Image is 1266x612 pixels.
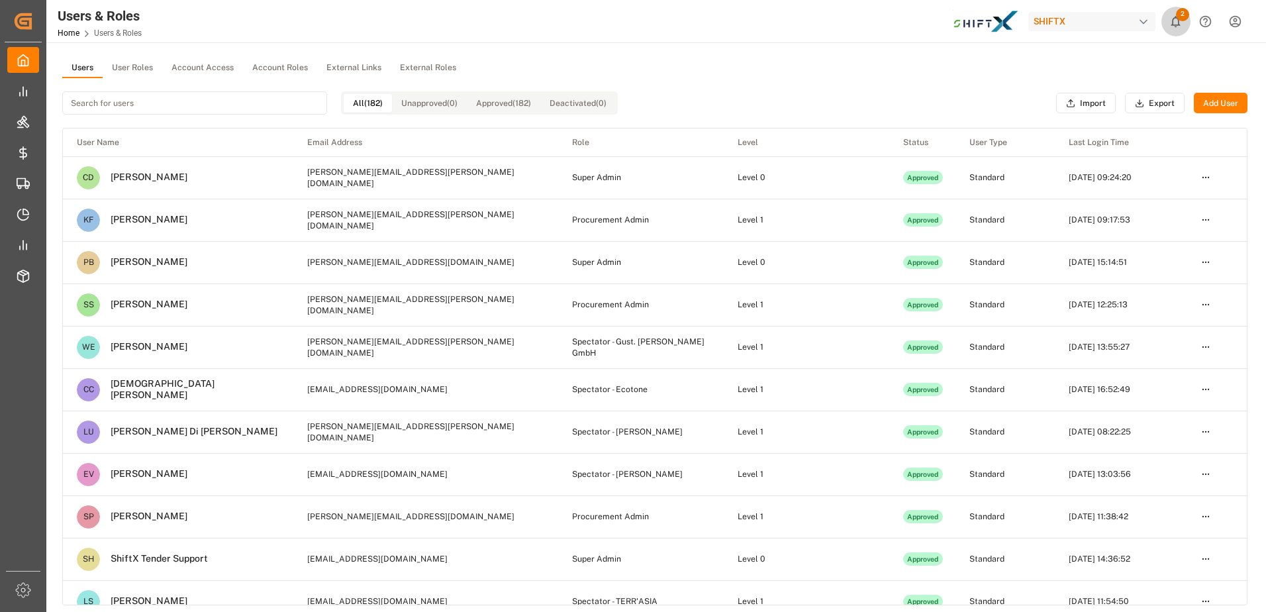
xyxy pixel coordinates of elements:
div: [PERSON_NAME] [100,172,187,183]
div: Approved [903,468,943,481]
th: Status [889,128,955,156]
button: Add User [1194,93,1247,114]
div: Approved [903,298,943,311]
button: Approved (182) [467,94,540,113]
th: Last Login Time [1055,128,1187,156]
div: [PERSON_NAME] [100,595,187,607]
td: [PERSON_NAME][EMAIL_ADDRESS][PERSON_NAME][DOMAIN_NAME] [293,156,558,199]
div: ShiftX Tender Support [100,553,208,565]
img: Bildschirmfoto%202024-11-13%20um%2009.31.44.png_1731487080.png [953,10,1019,33]
th: User Name [63,128,293,156]
td: [EMAIL_ADDRESS][DOMAIN_NAME] [293,453,558,495]
button: All (182) [344,94,392,113]
td: [DATE] 13:55:27 [1055,326,1187,368]
td: Level 0 [724,241,889,283]
a: Home [58,28,79,38]
th: Role [558,128,724,156]
td: Procurement Admin [558,495,724,538]
td: Spectator - Ecotone [558,368,724,411]
td: [DATE] 12:25:13 [1055,283,1187,326]
div: [PERSON_NAME] Di [PERSON_NAME] [100,426,277,438]
td: Level 1 [724,368,889,411]
td: Procurement Admin [558,283,724,326]
td: [DATE] 09:17:53 [1055,199,1187,241]
div: SHIFTX [1028,12,1155,31]
td: [EMAIL_ADDRESS][DOMAIN_NAME] [293,538,558,580]
td: Standard [955,199,1055,241]
td: Level 1 [724,453,889,495]
div: Approved [903,340,943,354]
div: [PERSON_NAME] [100,468,187,480]
th: Email Address [293,128,558,156]
td: [DATE] 11:38:42 [1055,495,1187,538]
td: Level 1 [724,495,889,538]
td: [DATE] 16:52:49 [1055,368,1187,411]
button: Export [1125,93,1185,114]
td: Spectator - Gust. [PERSON_NAME] GmbH [558,326,724,368]
td: [DATE] 08:22:25 [1055,411,1187,453]
td: Level 1 [724,411,889,453]
td: Standard [955,368,1055,411]
button: User Roles [103,58,162,78]
div: [PERSON_NAME] [100,299,187,311]
td: Level 0 [724,156,889,199]
button: Deactivated (0) [540,94,616,113]
td: Standard [955,156,1055,199]
td: Procurement Admin [558,199,724,241]
span: 2 [1176,8,1189,21]
div: [PERSON_NAME] [100,214,187,226]
input: Search for users [62,91,327,115]
button: External Roles [391,58,465,78]
td: [DATE] 13:03:56 [1055,453,1187,495]
td: Level 1 [724,283,889,326]
div: [PERSON_NAME] [100,511,187,523]
th: User Type [955,128,1055,156]
button: Account Roles [243,58,317,78]
button: Users [62,58,103,78]
td: [EMAIL_ADDRESS][DOMAIN_NAME] [293,368,558,411]
div: Approved [903,552,943,566]
div: Approved [903,595,943,608]
button: Help Center [1191,7,1220,36]
td: Standard [955,538,1055,580]
td: [PERSON_NAME][EMAIL_ADDRESS][PERSON_NAME][DOMAIN_NAME] [293,326,558,368]
td: Level 1 [724,326,889,368]
th: Level [724,128,889,156]
td: [PERSON_NAME][EMAIL_ADDRESS][DOMAIN_NAME] [293,495,558,538]
td: Level 0 [724,538,889,580]
div: Users & Roles [58,6,142,26]
div: [DEMOGRAPHIC_DATA][PERSON_NAME] [100,378,284,401]
button: Unapproved (0) [392,94,467,113]
div: Approved [903,171,943,184]
td: [PERSON_NAME][EMAIL_ADDRESS][PERSON_NAME][DOMAIN_NAME] [293,411,558,453]
td: Standard [955,241,1055,283]
td: Spectator - [PERSON_NAME] [558,453,724,495]
td: Level 1 [724,199,889,241]
td: Standard [955,411,1055,453]
td: Standard [955,495,1055,538]
td: Super Admin [558,538,724,580]
div: Approved [903,510,943,523]
td: Standard [955,326,1055,368]
td: [DATE] 15:14:51 [1055,241,1187,283]
div: Approved [903,425,943,438]
td: Standard [955,283,1055,326]
button: show 2 new notifications [1161,7,1191,36]
td: [PERSON_NAME][EMAIL_ADDRESS][PERSON_NAME][DOMAIN_NAME] [293,199,558,241]
td: Standard [955,453,1055,495]
td: [PERSON_NAME][EMAIL_ADDRESS][DOMAIN_NAME] [293,241,558,283]
div: Approved [903,256,943,269]
td: Spectator - [PERSON_NAME] [558,411,724,453]
button: Import [1056,93,1116,114]
div: [PERSON_NAME] [100,256,187,268]
div: [PERSON_NAME] [100,341,187,353]
td: Super Admin [558,241,724,283]
td: [DATE] 09:24:20 [1055,156,1187,199]
button: External Links [317,58,391,78]
button: SHIFTX [1028,9,1161,34]
div: Approved [903,383,943,396]
td: Super Admin [558,156,724,199]
td: [PERSON_NAME][EMAIL_ADDRESS][PERSON_NAME][DOMAIN_NAME] [293,283,558,326]
button: Account Access [162,58,243,78]
div: Approved [903,213,943,227]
